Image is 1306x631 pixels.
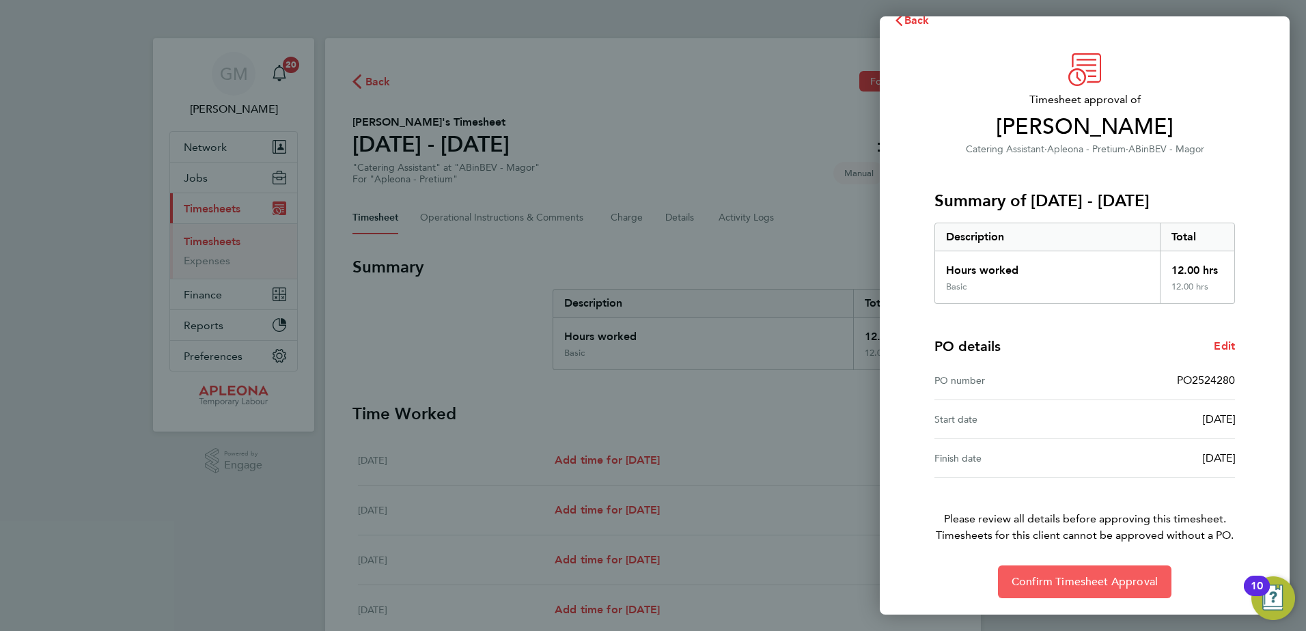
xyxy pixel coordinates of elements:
[934,113,1235,141] span: [PERSON_NAME]
[934,337,1001,356] h4: PO details
[1085,411,1235,427] div: [DATE]
[935,251,1160,281] div: Hours worked
[1177,374,1235,387] span: PO2524280
[904,14,930,27] span: Back
[934,450,1085,466] div: Finish date
[918,527,1251,544] span: Timesheets for this client cannot be approved without a PO.
[934,190,1235,212] h3: Summary of [DATE] - [DATE]
[1251,576,1295,620] button: Open Resource Center, 10 new notifications
[1012,575,1158,589] span: Confirm Timesheet Approval
[880,7,943,34] button: Back
[998,565,1171,598] button: Confirm Timesheet Approval
[946,281,967,292] div: Basic
[1251,586,1263,604] div: 10
[1044,143,1047,155] span: ·
[918,478,1251,544] p: Please review all details before approving this timesheet.
[934,411,1085,427] div: Start date
[1160,281,1235,303] div: 12.00 hrs
[1085,450,1235,466] div: [DATE]
[1160,223,1235,251] div: Total
[1126,143,1128,155] span: ·
[1160,251,1235,281] div: 12.00 hrs
[1128,143,1204,155] span: ABinBEV - Magor
[1214,338,1235,354] a: Edit
[966,143,1044,155] span: Catering Assistant
[934,223,1235,304] div: Summary of 23 - 29 Aug 2025
[934,92,1235,108] span: Timesheet approval of
[1214,339,1235,352] span: Edit
[1047,143,1126,155] span: Apleona - Pretium
[934,372,1085,389] div: PO number
[935,223,1160,251] div: Description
